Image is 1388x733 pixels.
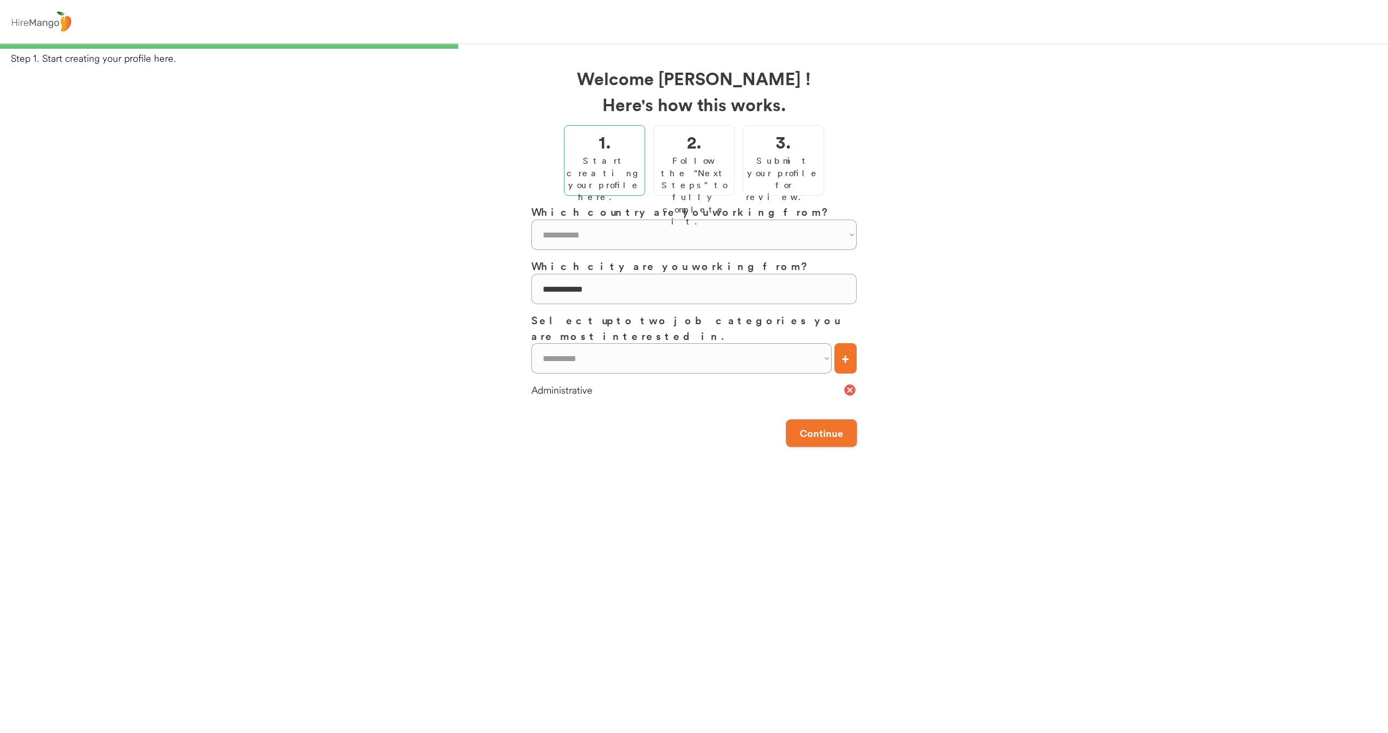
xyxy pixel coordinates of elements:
[776,128,791,155] h2: 3.
[531,65,857,117] h2: Welcome [PERSON_NAME] ! Here's how this works.
[531,258,857,274] h3: Which city are you working from?
[567,155,642,203] div: Start creating your profile here.
[657,155,731,227] div: Follow the "Next Steps" to fully complete it.
[531,383,843,397] div: Administrative
[8,9,74,35] img: logo%20-%20hiremango%20gray.png
[834,343,857,374] button: +
[786,420,857,447] button: Continue
[531,204,857,220] h3: Which country are you working from?
[687,128,702,155] h2: 2.
[2,43,1386,49] div: 33%
[599,128,611,155] h2: 1.
[11,52,1388,65] div: Step 1. Start creating your profile here.
[746,155,821,203] div: Submit your profile for review.
[843,383,857,397] button: cancel
[531,312,857,343] h3: Select up to two job categories you are most interested in.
